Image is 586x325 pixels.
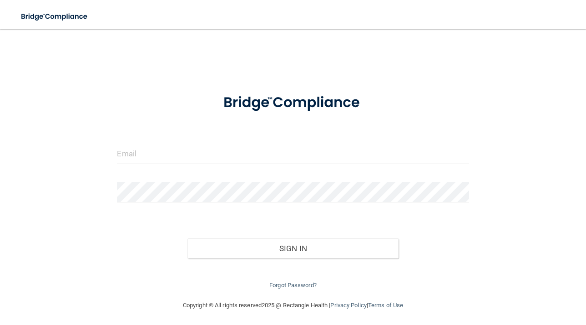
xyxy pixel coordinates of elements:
img: bridge_compliance_login_screen.278c3ca4.svg [208,84,378,122]
a: Privacy Policy [330,302,366,309]
img: bridge_compliance_login_screen.278c3ca4.svg [14,7,96,26]
a: Forgot Password? [269,282,317,289]
input: Email [117,144,469,164]
a: Terms of Use [368,302,403,309]
button: Sign In [187,238,399,258]
iframe: Drift Widget Chat Controller [429,273,575,309]
div: Copyright © All rights reserved 2025 @ Rectangle Health | | [127,291,459,320]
